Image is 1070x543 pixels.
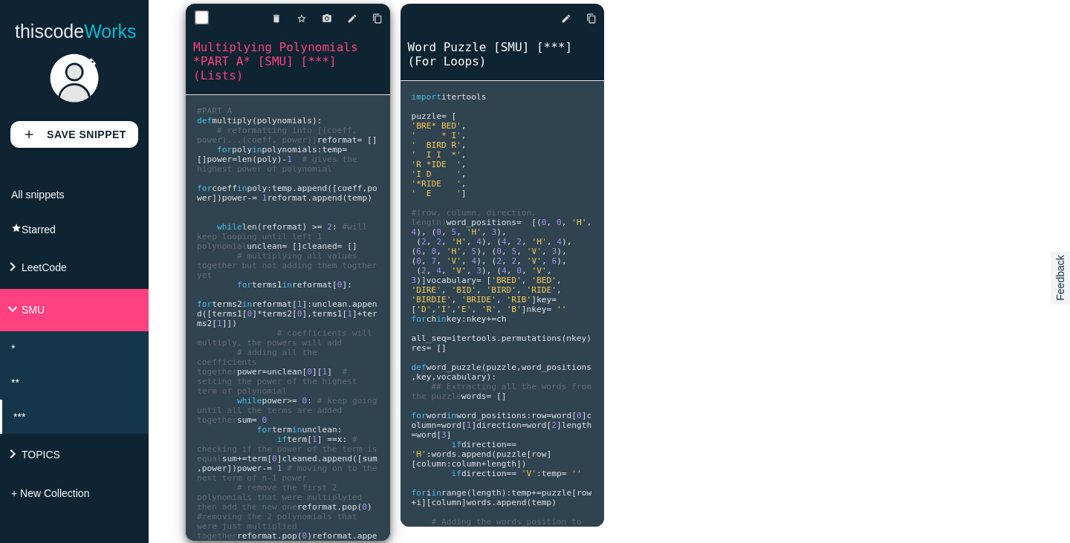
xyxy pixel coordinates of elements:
span: , [461,256,467,266]
span: coeff [212,183,237,193]
span: 2 [496,256,502,266]
i: edit [347,5,357,32]
span: 1 [297,299,302,309]
span: , [461,150,467,160]
span: 'V' [527,247,542,256]
span: itertools puzzle [412,92,487,121]
span: len [242,222,257,232]
span: , [502,247,507,256]
span: 6 [416,247,421,256]
span: key [536,295,551,305]
i: keyboard_arrow_right [4,445,22,463]
span: ( [491,247,496,256]
span: 2 [436,237,441,247]
span: ' * I' [412,131,461,140]
span: , [461,169,467,179]
span: )] [416,276,426,285]
span: polynomials [262,145,317,155]
span: SMU [22,304,45,316]
span: '' [557,305,566,314]
a: Word Puzzle [SMU] [***] (For Loops) [401,39,605,70]
span: 4 [502,266,507,276]
span: 'H' [447,247,461,256]
span: 0 [337,280,343,290]
span: # multiplying all values together but not adding them togther yet [197,251,382,280]
span: ), [562,237,571,247]
span: 3 [491,227,496,237]
span: poly [247,183,267,193]
span: ( [257,222,262,232]
span: 5 [511,247,516,256]
span: nkey [566,334,586,343]
span: = [282,241,288,251]
i: star [11,223,22,233]
span: 0 [496,247,502,256]
a: Copy to Clipboard [574,5,597,32]
span: [ [212,319,217,328]
span: , [542,247,547,256]
span: ' E ' [412,189,461,198]
span: = [476,276,481,285]
span: coeff [337,183,363,193]
span: , [507,266,512,276]
span: , [471,305,476,314]
span: unclean [247,241,282,251]
span: append [297,183,327,193]
span: itertools [451,334,496,343]
span: , [496,295,502,305]
span: reformat [262,222,302,232]
span: 5 [451,227,456,237]
span: ( [496,266,502,276]
span: 'D' [416,305,431,314]
i: edit [561,5,571,32]
span: ( [416,266,421,276]
a: Star snippet [285,5,307,32]
i: add [22,121,36,148]
span: All snippets [11,189,65,201]
span: , [431,305,436,314]
span: , [557,285,562,295]
span: ( [412,247,417,256]
span: 3 [551,247,557,256]
span: 'DIRE' [412,285,441,295]
span: poly [232,145,252,155]
span: [ [292,299,297,309]
span: poly [257,155,277,164]
span: ' I I *' [412,150,461,160]
span: ), [557,247,566,256]
span: ]]) [222,319,237,328]
span: #will keep looping until left 1 polynomial [197,222,372,251]
span: , [436,256,441,266]
span: Works [84,21,136,42]
a: thiscodeWorks [15,7,137,55]
span: : [317,145,322,155]
span: = [337,241,343,251]
span: ( [342,193,347,203]
i: keyboard_arrow_down [4,300,22,318]
span: , [427,266,432,276]
span: ), [416,227,426,237]
span: ], [302,309,312,319]
span: : [267,183,272,193]
span: polynomials [257,116,312,126]
span: : [461,314,467,324]
a: edit [549,5,571,32]
span: def [412,362,427,372]
span: 4 [476,237,481,247]
span: , [586,218,591,227]
span: reformat [317,135,357,145]
span: ] [531,295,536,305]
span: 'B' [507,305,522,314]
span: 7 [432,256,437,266]
i: star_border [296,5,307,32]
span: 1 [217,319,222,328]
span: ( [562,334,567,343]
span: ( [496,237,502,247]
span: 0 [297,309,302,319]
span: ( [491,256,496,266]
span: 6 [551,256,557,266]
span: ) [302,222,308,232]
span: = [232,155,237,164]
span: len [237,155,252,164]
img: user.png [48,52,100,104]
